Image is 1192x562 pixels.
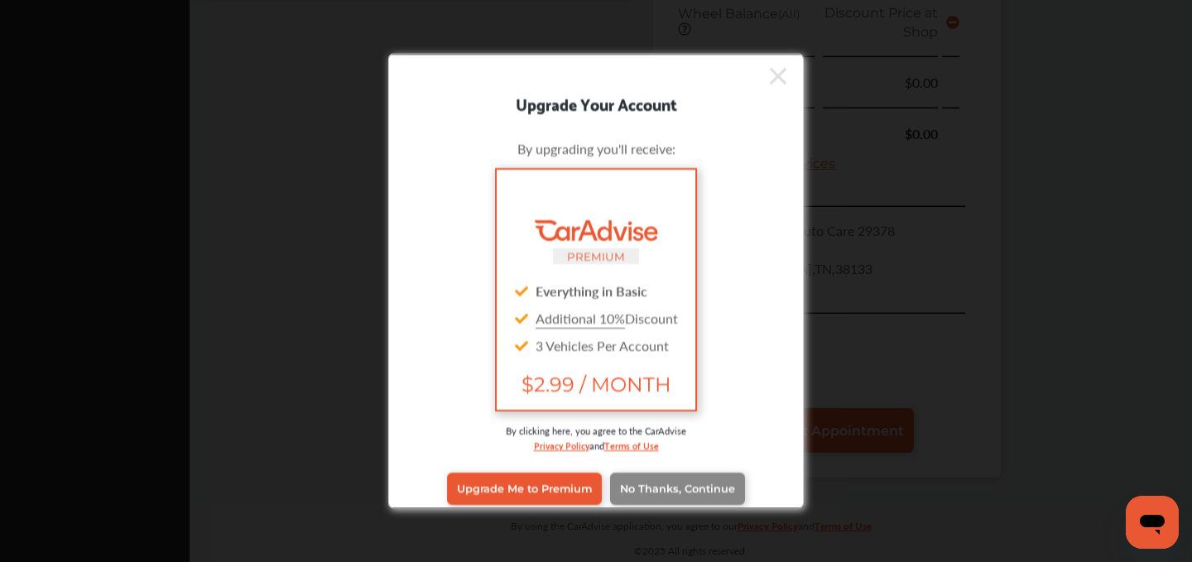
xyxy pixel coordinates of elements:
span: No Thanks, Continue [620,483,735,495]
a: No Thanks, Continue [610,473,745,504]
strong: Everything in Basic [536,281,647,300]
div: Upgrade Your Account [389,89,803,116]
span: Discount [536,308,678,327]
iframe: Button to launch messaging window [1126,496,1179,549]
a: Upgrade Me to Premium [447,473,602,504]
span: Upgrade Me to Premium [457,483,592,495]
div: By clicking here, you agree to the CarAdvise and [414,423,778,468]
div: By upgrading you'll receive: [414,138,778,157]
div: 3 Vehicles Per Account [510,331,682,358]
a: Privacy Policy [534,436,589,452]
a: Terms of Use [604,436,659,452]
u: Additional 10% [536,308,625,327]
span: $2.99 / MONTH [510,372,682,396]
small: PREMIUM [567,249,625,262]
